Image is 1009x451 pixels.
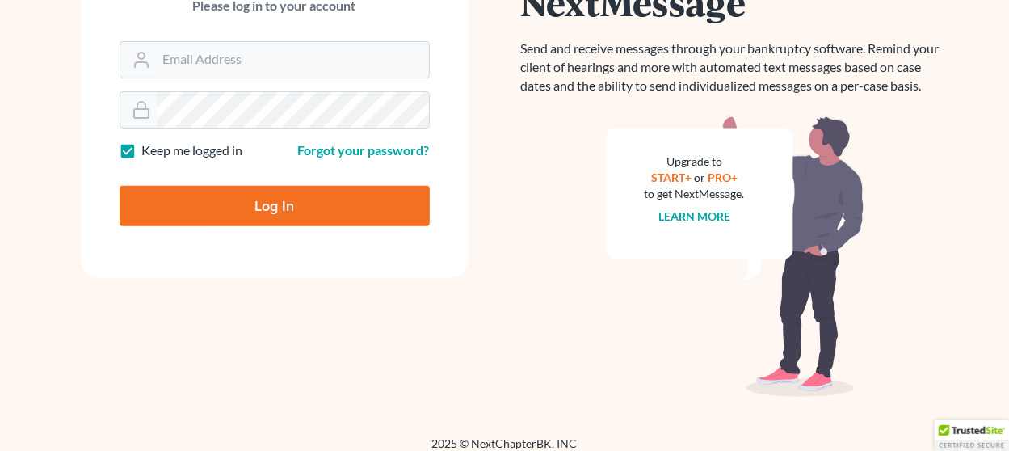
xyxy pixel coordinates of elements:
[935,420,1009,451] div: TrustedSite Certified
[142,141,243,160] label: Keep me logged in
[120,186,430,226] input: Log In
[651,171,692,184] a: START+
[521,40,949,95] p: Send and receive messages through your bankruptcy software. Remind your client of hearings and mo...
[658,209,730,223] a: Learn more
[298,142,430,158] a: Forgot your password?
[694,171,705,184] span: or
[606,115,864,398] img: nextmessage_bg-59042aed3d76b12b5cd301f8e5b87938c9018125f34e5fa2b7a6b67550977c72.svg
[157,42,429,78] input: Email Address
[645,186,745,202] div: to get NextMessage.
[708,171,738,184] a: PRO+
[645,154,745,170] div: Upgrade to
